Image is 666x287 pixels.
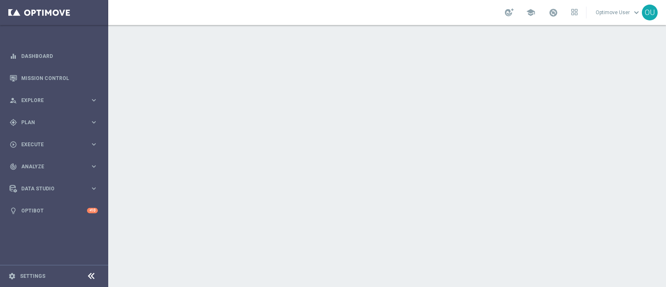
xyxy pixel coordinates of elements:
[632,8,641,17] span: keyboard_arrow_down
[526,8,535,17] span: school
[10,52,17,60] i: equalizer
[90,185,98,192] i: keyboard_arrow_right
[20,274,45,279] a: Settings
[9,75,98,82] button: Mission Control
[10,207,17,215] i: lightbulb
[9,141,98,148] button: play_circle_outline Execute keyboard_arrow_right
[87,208,98,213] div: +10
[10,200,98,222] div: Optibot
[10,163,17,170] i: track_changes
[21,45,98,67] a: Dashboard
[10,163,90,170] div: Analyze
[10,141,90,148] div: Execute
[10,141,17,148] i: play_circle_outline
[9,97,98,104] button: person_search Explore keyboard_arrow_right
[10,97,17,104] i: person_search
[10,185,90,192] div: Data Studio
[9,185,98,192] button: Data Studio keyboard_arrow_right
[90,162,98,170] i: keyboard_arrow_right
[10,67,98,89] div: Mission Control
[21,164,90,169] span: Analyze
[642,5,658,20] div: OU
[9,119,98,126] button: gps_fixed Plan keyboard_arrow_right
[9,163,98,170] button: track_changes Analyze keyboard_arrow_right
[9,207,98,214] button: lightbulb Optibot +10
[8,272,16,280] i: settings
[90,96,98,104] i: keyboard_arrow_right
[21,67,98,89] a: Mission Control
[10,45,98,67] div: Dashboard
[595,6,642,19] a: Optimove Userkeyboard_arrow_down
[21,186,90,191] span: Data Studio
[90,118,98,126] i: keyboard_arrow_right
[21,98,90,103] span: Explore
[9,53,98,60] button: equalizer Dashboard
[10,119,17,126] i: gps_fixed
[21,142,90,147] span: Execute
[21,120,90,125] span: Plan
[90,140,98,148] i: keyboard_arrow_right
[10,97,90,104] div: Explore
[21,200,87,222] a: Optibot
[10,119,90,126] div: Plan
